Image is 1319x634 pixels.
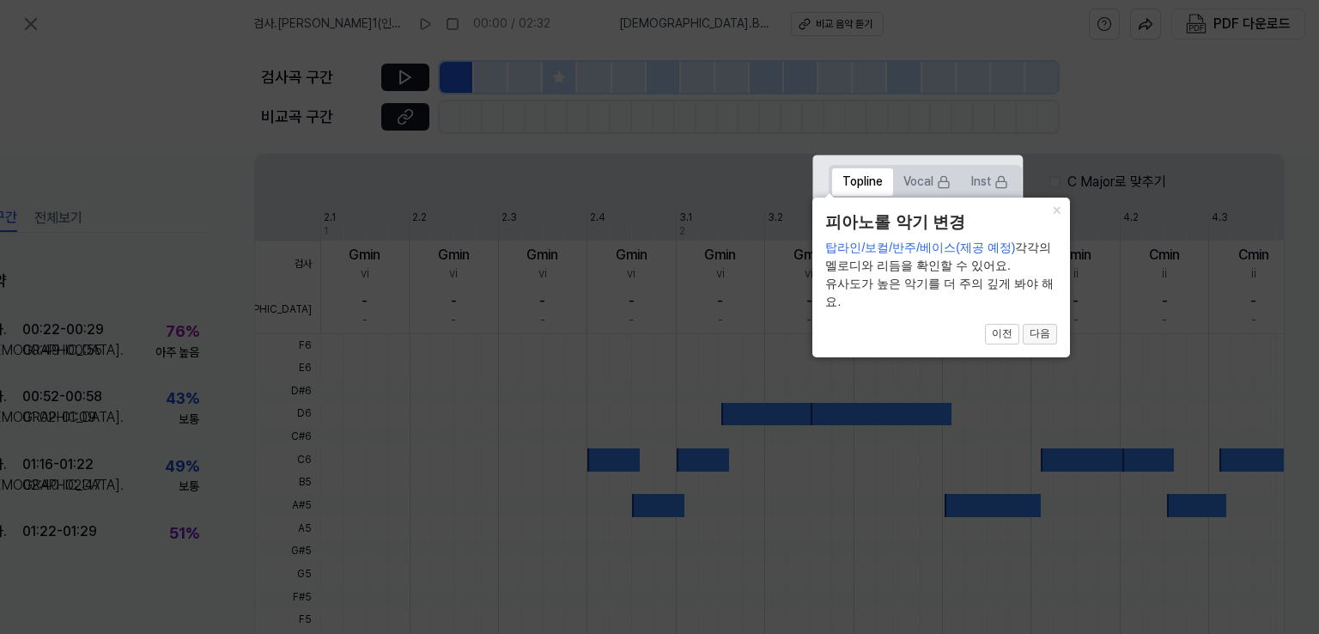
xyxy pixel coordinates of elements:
[893,168,961,196] button: Vocal
[1042,198,1070,222] button: Close
[825,241,1015,254] span: 탑라인/보컬/반주/베이스(제공 예정)
[1023,324,1057,344] button: 다음
[985,324,1019,344] button: 이전
[832,168,893,196] button: Topline
[825,239,1057,311] div: 각각의 멜로디와 리듬을 확인할 수 있어요. 유사도가 높은 악기를 더 주의 깊게 봐야 해요.
[961,168,1018,196] button: Inst
[825,210,1057,235] header: 피아노롤 악기 변경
